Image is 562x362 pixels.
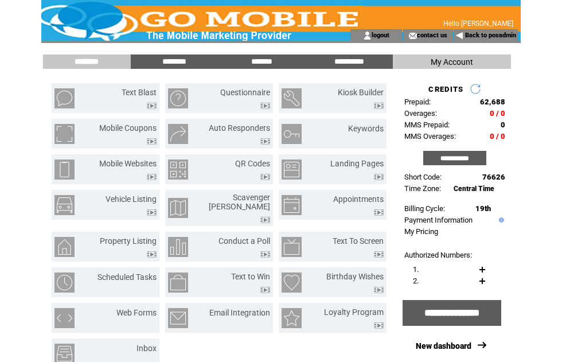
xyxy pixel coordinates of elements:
img: account_icon.gif [363,31,372,40]
span: Time Zone: [404,184,441,193]
img: appointments.png [282,195,302,215]
img: landing-pages.png [282,159,302,180]
a: Loyalty Program [324,307,384,317]
img: mobile-websites.png [54,159,75,180]
span: Overages: [404,109,437,118]
img: text-to-win.png [168,273,188,293]
a: Kiosk Builder [338,88,384,97]
span: 1. [413,265,419,274]
img: video.png [260,251,270,258]
span: CREDITS [428,85,463,94]
img: backArrow.gif [455,31,464,40]
img: video.png [260,103,270,109]
img: video.png [147,174,157,180]
img: video.png [374,209,384,216]
img: video.png [374,251,384,258]
span: 0 / 0 [490,109,505,118]
span: 0 [501,120,505,129]
a: Birthday Wishes [326,272,384,281]
img: keywords.png [282,124,302,144]
img: contact_us_icon.gif [408,31,417,40]
img: video.png [147,103,157,109]
a: contact us [417,31,447,38]
a: logout [372,31,389,38]
span: 2. [413,277,419,285]
a: Back to posadmin [465,32,516,39]
a: Email Integration [209,308,270,317]
a: Text to Win [231,272,270,281]
a: Web Forms [116,308,157,317]
a: Mobile Websites [99,159,157,168]
span: 19th [475,204,491,213]
img: email-integration.png [168,308,188,328]
img: video.png [147,138,157,145]
span: Short Code: [404,173,442,181]
img: qr-codes.png [168,159,188,180]
img: video.png [260,217,270,223]
span: Prepaid: [404,98,431,106]
img: scavenger-hunt.png [168,198,188,218]
img: video.png [260,138,270,145]
img: video.png [374,322,384,329]
span: Central Time [454,185,494,193]
img: vehicle-listing.png [54,195,75,215]
img: video.png [260,174,270,180]
img: text-to-screen.png [282,237,302,257]
span: 62,688 [480,98,505,106]
a: Payment Information [404,216,473,224]
img: video.png [147,209,157,216]
img: scheduled-tasks.png [54,273,75,293]
img: property-listing.png [54,237,75,257]
a: Mobile Coupons [99,123,157,133]
img: birthday-wishes.png [282,273,302,293]
img: help.gif [496,217,504,223]
a: Conduct a Poll [218,236,270,246]
a: Keywords [348,124,384,133]
img: video.png [374,287,384,293]
a: QR Codes [235,159,270,168]
img: conduct-a-poll.png [168,237,188,257]
a: New dashboard [416,341,471,351]
img: questionnaire.png [168,88,188,108]
span: Authorized Numbers: [404,251,472,259]
img: video.png [374,103,384,109]
span: MMS Overages: [404,132,456,141]
a: Appointments [333,194,384,204]
a: Vehicle Listing [106,194,157,204]
img: loyalty-program.png [282,308,302,328]
img: video.png [147,251,157,258]
img: text-blast.png [54,88,75,108]
img: mobile-coupons.png [54,124,75,144]
a: Auto Responders [209,123,270,133]
a: Questionnaire [220,88,270,97]
img: auto-responders.png [168,124,188,144]
span: Billing Cycle: [404,204,445,213]
a: My Pricing [404,227,438,236]
span: Hello [PERSON_NAME] [443,20,513,28]
img: video.png [374,174,384,180]
span: 76626 [482,173,505,181]
a: Text To Screen [333,236,384,246]
span: 0 / 0 [490,132,505,141]
a: Property Listing [100,236,157,246]
img: kiosk-builder.png [282,88,302,108]
img: video.png [260,287,270,293]
a: Scheduled Tasks [97,273,157,282]
a: Inbox [136,344,157,353]
a: Scavenger [PERSON_NAME] [209,193,270,211]
img: web-forms.png [54,308,75,328]
span: My Account [431,57,473,67]
a: Text Blast [122,88,157,97]
a: Landing Pages [330,159,384,168]
span: MMS Prepaid: [404,120,450,129]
